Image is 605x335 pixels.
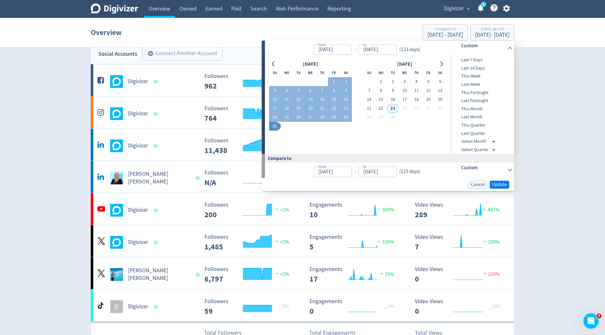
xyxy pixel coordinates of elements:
div: Compare to [262,154,514,162]
div: Last 14 Days [450,64,513,72]
span: Data last synced: 22 Sep 2025, 8:01pm (AEST) [154,209,160,212]
div: Select Month [461,138,498,146]
div: [DATE] - [DATE] [427,32,463,38]
span: 3 [596,313,601,318]
button: 7 [316,86,328,95]
button: 25 [410,104,422,113]
img: positive-performance.svg [481,207,488,211]
span: 467% [481,207,500,213]
button: 15 [375,95,387,104]
span: Last 7 Days [450,57,513,64]
img: Digivizer undefined [110,139,123,152]
span: Data last synced: 23 Sep 2025, 2:01am (AEST) [154,80,160,83]
a: DDigivizer Followers 59 Followers 59 _ 0% Engagements 0 Engagements 0 _ 0% Video Views 0 Video Vi... [91,289,514,321]
button: 23 [340,104,352,113]
h5: Digivizer [128,110,148,118]
button: 16 [387,95,399,104]
span: Data last synced: 23 Sep 2025, 12:02pm (AEST) [196,273,201,276]
img: positive-performance.svg [376,207,382,211]
th: Tuesday [387,68,399,77]
div: - [352,168,359,175]
span: Data last synced: 23 Sep 2025, 10:02am (AEST) [154,144,160,148]
h1: Overview [91,22,122,43]
span: _ 0% [384,303,394,310]
th: Monday [281,68,293,77]
button: 22 [328,104,340,113]
span: Data last synced: 22 Sep 2025, 8:01pm (AEST) [154,241,160,244]
span: This Quarter [450,122,513,129]
button: 29 [375,113,387,122]
svg: Followers 11,438 [201,138,297,154]
button: 8 [328,86,340,95]
svg: Video Views 0 [412,298,507,315]
div: Last Month [450,113,513,121]
img: positive-performance.svg [274,239,280,244]
span: Data last synced: 23 Sep 2025, 2:01am (AEST) [154,112,160,116]
span: <1% [274,239,289,245]
nav: presets [450,56,513,154]
label: from [318,42,326,47]
button: 4 [410,77,422,86]
div: Compare to [427,27,463,32]
a: Digivizer undefinedDigivizer Followers 200 Followers 200 <1% Engagements 0 Engagements 10 900% Vi... [91,193,514,225]
button: Go to previous month [269,60,278,68]
th: Thursday [316,68,328,77]
div: Social Accounts [98,49,137,59]
span: This Month [450,105,513,112]
span: Update [492,182,507,187]
button: 25 [281,113,293,122]
button: 8 [375,86,387,95]
button: Update [490,181,509,189]
button: Go to next month [437,60,446,68]
span: <1% [274,207,289,213]
button: 14 [363,95,375,104]
button: Cancel [469,181,487,189]
button: 1 [328,77,340,86]
span: Last Month [450,114,513,121]
h5: Digivizer [128,142,148,150]
button: 7 [363,86,375,95]
div: Last 7 Days [450,56,513,64]
h5: Digivizer [128,206,148,214]
button: 18 [281,104,293,113]
div: from-to(123 days)Custom [265,56,514,154]
div: from-to(123 days)Custom [265,40,514,56]
img: negative-performance.svg [481,271,488,276]
img: positive-performance.svg [379,271,385,276]
button: 9 [387,86,399,95]
label: to [363,42,367,47]
button: 15 [328,95,340,104]
a: 5 [481,2,486,7]
button: Connect Another Account [142,46,222,61]
img: positive-performance.svg [376,239,382,244]
img: Emma Lo Russo undefined [110,172,123,184]
a: Connect Another Account [137,47,222,61]
span: 100% [481,271,500,277]
svg: Engagements 0 [306,298,402,315]
span: expand_more [466,6,471,11]
span: Data last synced: 23 Sep 2025, 2:01am (AEST) [154,305,160,309]
svg: Engagements 4 [306,234,402,251]
span: Cancel [471,182,485,187]
a: Digivizer undefinedDigivizer Followers 11,438 Followers 11,438 <1% Engagements 729 Engagements 32... [91,129,514,160]
button: 23 [387,104,399,113]
span: 900% [376,207,394,213]
th: Sunday [269,68,281,77]
button: 17 [399,95,410,104]
span: <1% [274,271,289,277]
img: Digivizer undefined [110,107,123,120]
img: positive-performance.svg [274,207,280,211]
th: Wednesday [304,68,316,77]
button: 5 [293,86,304,95]
button: 2 [387,77,399,86]
svg: Followers 962 [201,73,297,90]
button: 11 [410,86,422,95]
button: 27 [304,113,316,122]
div: Last Quarter [450,129,513,138]
img: Digivizer undefined [110,75,123,88]
button: 4 [281,86,293,95]
button: 13 [434,86,446,95]
button: 26 [293,113,304,122]
img: Digivizer undefined [110,236,123,249]
button: 5 [422,77,434,86]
